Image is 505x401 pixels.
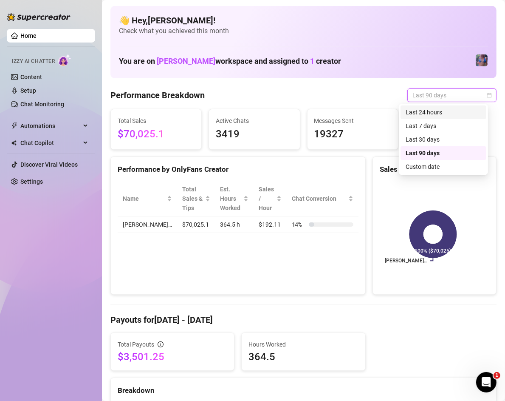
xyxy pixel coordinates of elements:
[20,178,43,185] a: Settings
[401,119,486,133] div: Last 7 days
[157,57,215,65] span: [PERSON_NAME]
[7,13,71,21] img: logo-BBDzfeDw.svg
[406,121,481,131] div: Last 7 days
[20,161,78,168] a: Discover Viral Videos
[476,372,497,392] iframe: Intercom live chat
[248,340,358,349] span: Hours Worked
[314,116,391,125] span: Messages Sent
[380,164,489,175] div: Sales by OnlyFans Creator
[118,126,195,142] span: $70,025.1
[110,314,497,326] h4: Payouts for [DATE] - [DATE]
[118,164,358,175] div: Performance by OnlyFans Creator
[259,185,275,213] span: Sales / Hour
[118,181,177,216] th: Name
[487,93,492,98] span: calendar
[248,350,358,364] span: 364.5
[158,341,164,347] span: info-circle
[406,108,481,117] div: Last 24 hours
[12,57,55,65] span: Izzy AI Chatter
[119,26,488,36] span: Check what you achieved this month
[119,14,488,26] h4: 👋 Hey, [PERSON_NAME] !
[20,87,36,94] a: Setup
[412,89,491,102] span: Last 90 days
[401,105,486,119] div: Last 24 hours
[177,216,215,233] td: $70,025.1
[20,101,64,108] a: Chat Monitoring
[314,126,391,142] span: 19327
[215,216,254,233] td: 364.5 h
[123,194,165,203] span: Name
[254,216,287,233] td: $192.11
[11,122,18,129] span: thunderbolt
[177,181,215,216] th: Total Sales & Tips
[20,74,42,80] a: Content
[20,136,81,150] span: Chat Copilot
[118,350,227,364] span: $3,501.25
[216,126,293,142] span: 3419
[58,54,71,66] img: AI Chatter
[20,32,37,39] a: Home
[20,119,81,133] span: Automations
[182,185,203,213] span: Total Sales & Tips
[494,372,500,379] span: 1
[287,181,358,216] th: Chat Conversion
[216,116,293,125] span: Active Chats
[118,340,154,349] span: Total Payouts
[401,160,486,173] div: Custom date
[254,181,287,216] th: Sales / Hour
[406,135,481,144] div: Last 30 days
[401,133,486,146] div: Last 30 days
[118,216,177,233] td: [PERSON_NAME]…
[310,57,314,65] span: 1
[11,140,17,146] img: Chat Copilot
[292,220,305,229] span: 14 %
[406,162,481,171] div: Custom date
[292,194,347,203] span: Chat Conversion
[220,185,242,213] div: Est. Hours Worked
[118,385,489,396] div: Breakdown
[401,146,486,160] div: Last 90 days
[476,54,488,66] img: Jaylie
[385,258,427,264] text: [PERSON_NAME]…
[119,57,341,66] h1: You are on workspace and assigned to creator
[110,89,205,101] h4: Performance Breakdown
[118,116,195,125] span: Total Sales
[406,148,481,158] div: Last 90 days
